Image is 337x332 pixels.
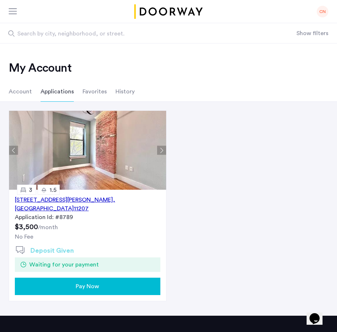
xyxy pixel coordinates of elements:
li: Account [9,81,32,102]
span: Pay Now [76,282,99,291]
div: Application Id: #8789 [15,213,160,222]
span: 3 [29,187,32,193]
button: Show or hide filters [296,29,328,38]
button: Previous apartment [9,146,18,155]
div: [STREET_ADDRESS][PERSON_NAME] 11207 [15,196,160,213]
span: Search by city, neighborhood, or street. [17,29,254,38]
sub: /month [38,224,58,230]
h2: My Account [9,61,328,75]
button: Next apartment [157,146,166,155]
span: No Fee [15,234,33,240]
button: button [15,278,160,295]
span: $3,500 [15,223,38,231]
h2: Deposit Given [30,246,74,256]
a: Cazamio logo [133,4,204,19]
li: Favorites [83,81,107,102]
iframe: chat widget [307,303,330,325]
img: Apartment photo [9,111,166,190]
li: History [115,81,135,102]
li: Applications [41,81,74,102]
span: 1.5 [50,187,56,193]
div: CN [317,6,328,17]
img: logo [133,4,204,19]
span: Waiting for your payment [29,260,99,269]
